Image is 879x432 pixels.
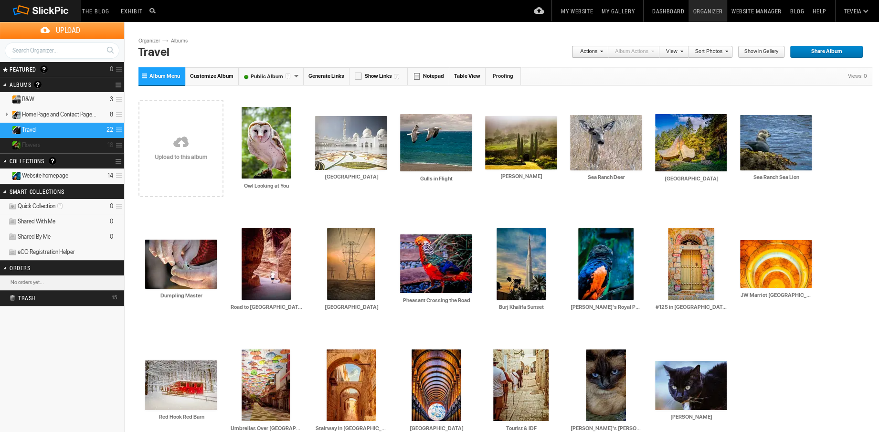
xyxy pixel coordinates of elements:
[10,291,98,305] h2: Trash
[10,184,90,199] h2: Smart Collections
[570,303,643,311] input: Pesquet's Royal Parrot
[400,296,473,305] input: Pheasant Crossing the Road
[242,107,291,179] img: Owl_Looking_at_You.webp
[572,46,603,58] a: Actions
[493,349,549,421] img: Tourist__IDF.webp
[230,181,303,190] input: Owl Looking at You
[485,116,557,169] img: Antinori_Napa_%281_of_1%29.webp
[327,349,376,421] img: Stairway_in_Jerusalum.webp
[242,228,291,300] img: Road_to_Petra.webp
[22,95,34,103] span: B&W
[149,73,180,79] span: Album Menu
[8,172,21,180] ins: Public Collection
[115,155,124,168] a: Collection Options
[145,360,217,410] img: Red_Hook_Red_Barn.webp
[688,46,728,58] a: Sort Photos
[8,141,21,149] ins: Public Album
[485,303,558,311] input: Burj Khalifa Sunset
[11,22,124,39] span: Upload
[145,291,218,300] input: Dumpling Master
[304,67,349,85] a: Generate Links
[10,77,90,92] h2: Albums
[10,154,90,168] h2: Collections
[668,228,714,300] img: _125_in_Jerusalem.webp
[1,141,10,148] a: Expand
[578,228,634,300] img: Pesquet_s_Royal_Parrot.webp
[242,349,290,421] img: Umbrellas_Over_Antalya.webp
[608,46,654,58] a: Album Actions
[570,115,642,170] img: Sea_Ranch_Deer.webp
[400,174,473,183] input: Gulls in Flight
[22,141,41,149] span: Flowers
[101,42,119,58] a: Search
[655,412,728,421] input: Baldwin
[412,349,461,421] img: Trinity_Old_Library_Dublin.webp
[400,114,472,171] img: Gulls_in_Flight.webp
[497,228,546,300] img: Burj_Khalifa_Sunset.webp
[8,126,21,134] ins: Public Album
[8,95,21,104] ins: Unlisted Album
[5,42,119,59] input: Search Organizer...
[738,46,785,58] a: Show in Gallery
[8,233,17,241] img: ico_album_coll.png
[7,65,36,73] span: FEATURED
[22,111,96,118] span: Home Page and Contact Page Photos
[655,114,727,171] img: Sea_Ranch_Chapel.webp
[10,261,90,275] h2: Orders
[738,46,778,58] span: Show in Gallery
[327,228,375,300] img: Abu_Dhabi_Desert.webp
[18,248,75,256] span: eCO Registration Helper
[239,74,294,80] font: Public Album
[11,279,44,285] b: No orders yet...
[315,116,387,170] img: Grand_Mosque_Abu_Dhabi.webp
[230,303,303,311] input: Road to Petra
[655,361,727,410] img: Baldwin.webp
[400,234,472,293] img: Pheasant_Crossing_the_Road.webp
[486,67,521,85] a: Proofing
[655,174,728,183] input: Sea Ranch Chapel
[1,126,10,133] a: Collapse
[1,95,10,103] a: Expand
[740,291,813,299] input: JW Marriot Dubai
[8,218,17,226] img: ico_album_coll.png
[315,303,388,311] input: Abu Dhabi Desert
[843,68,872,85] div: Views: 0
[145,413,218,421] input: Red Hook Red Barn
[315,172,388,181] input: Grand Mosque Abu Dhabi
[790,46,857,58] span: Share Album
[349,67,408,85] a: Show Links
[8,248,17,256] img: ico_album_coll.png
[8,111,21,119] ins: Unlisted Album
[485,172,558,181] input: Antinori Napa
[570,173,643,182] input: Sea Ranch Deer
[449,67,486,85] a: Table View
[8,202,17,211] img: ico_album_quick.png
[740,240,812,288] img: JW_Marriot_Dubai.webp
[190,73,233,79] span: Customize Album
[169,37,197,45] a: Albums
[18,233,51,241] span: Shared By Me
[22,172,68,179] span: Website homepage
[408,67,449,85] a: Notepad
[655,303,728,311] input: #125 in Jerusalem
[148,5,159,16] input: Search photos on SlickPic...
[740,115,812,170] img: Sea_Ranch_Sea_Lion_%281_of_1%29.webp
[659,46,683,58] a: View
[145,240,217,289] img: Dumpling_Master.webp
[22,126,36,134] span: Travel
[1,172,10,179] a: Expand
[18,202,66,210] span: Quick Collection
[740,173,813,182] input: Sea Ranch Sea Lion
[18,218,55,225] span: Shared With Me
[586,349,626,421] img: Tosca_s_Curly_Whisker.webp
